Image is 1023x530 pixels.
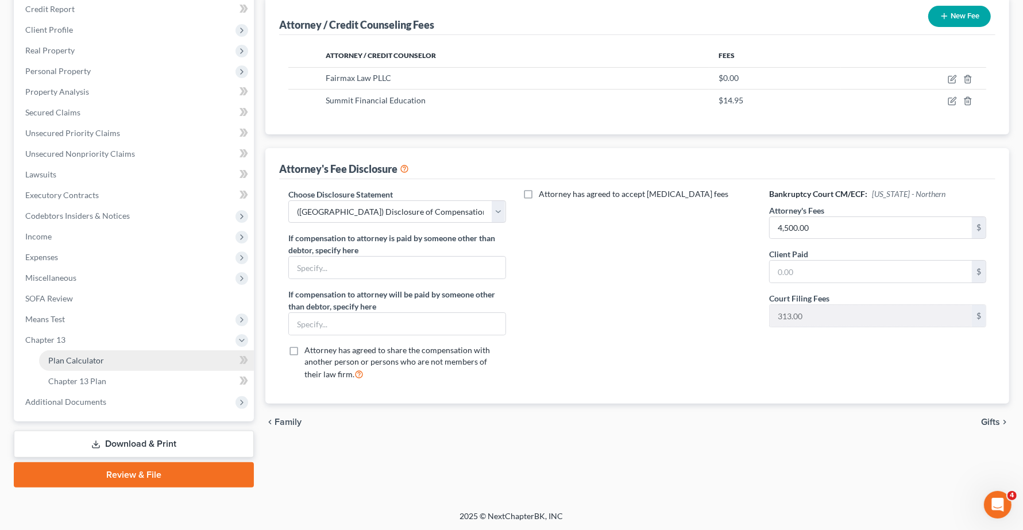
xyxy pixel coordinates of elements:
[769,292,829,304] label: Court Filing Fees
[719,95,743,105] span: $14.95
[279,162,409,176] div: Attorney's Fee Disclosure
[25,335,65,345] span: Chapter 13
[25,128,120,138] span: Unsecured Priority Claims
[48,376,106,386] span: Chapter 13 Plan
[25,231,52,241] span: Income
[39,350,254,371] a: Plan Calculator
[981,417,1009,427] button: Gifts chevron_right
[972,217,986,239] div: $
[279,18,434,32] div: Attorney / Credit Counseling Fees
[770,217,972,239] input: 0.00
[719,73,739,83] span: $0.00
[14,431,254,458] a: Download & Print
[769,204,824,216] label: Attorney's Fees
[48,355,104,365] span: Plan Calculator
[1000,417,1009,427] i: chevron_right
[14,462,254,488] a: Review & File
[39,371,254,392] a: Chapter 13 Plan
[719,51,735,60] span: Fees
[25,190,99,200] span: Executory Contracts
[770,261,972,283] input: 0.00
[265,417,275,427] i: chevron_left
[304,345,490,379] span: Attorney has agreed to share the compensation with another person or persons who are not members ...
[326,73,391,83] span: Fairmax Law PLLC
[326,51,436,60] span: Attorney / Credit Counselor
[326,95,426,105] span: Summit Financial Education
[288,288,505,312] label: If compensation to attorney will be paid by someone other than debtor, specify here
[16,185,254,206] a: Executory Contracts
[25,293,73,303] span: SOFA Review
[265,417,302,427] button: chevron_left Family
[769,188,986,200] h6: Bankruptcy Court CM/ECF:
[16,144,254,164] a: Unsecured Nonpriority Claims
[16,82,254,102] a: Property Analysis
[25,107,80,117] span: Secured Claims
[1007,491,1017,500] span: 4
[16,123,254,144] a: Unsecured Priority Claims
[25,397,106,407] span: Additional Documents
[25,87,89,96] span: Property Analysis
[289,313,505,335] input: Specify...
[984,491,1012,519] iframe: Intercom live chat
[25,273,76,283] span: Miscellaneous
[25,149,135,158] span: Unsecured Nonpriority Claims
[928,6,991,27] button: New Fee
[25,211,130,220] span: Codebtors Insiders & Notices
[972,305,986,327] div: $
[25,169,56,179] span: Lawsuits
[972,261,986,283] div: $
[16,164,254,185] a: Lawsuits
[16,288,254,309] a: SOFA Review
[25,25,73,34] span: Client Profile
[288,188,393,200] label: Choose Disclosure Statement
[25,45,75,55] span: Real Property
[770,305,972,327] input: 0.00
[288,232,505,256] label: If compensation to attorney is paid by someone other than debtor, specify here
[539,189,729,199] span: Attorney has agreed to accept [MEDICAL_DATA] fees
[25,4,75,14] span: Credit Report
[275,417,302,427] span: Family
[25,252,58,262] span: Expenses
[25,314,65,324] span: Means Test
[25,66,91,76] span: Personal Property
[981,417,1000,427] span: Gifts
[769,248,808,260] label: Client Paid
[16,102,254,123] a: Secured Claims
[872,189,945,199] span: [US_STATE] - Northern
[289,257,505,278] input: Specify...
